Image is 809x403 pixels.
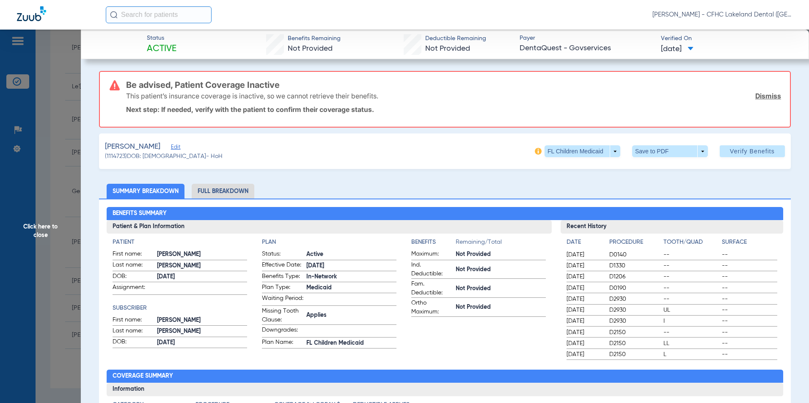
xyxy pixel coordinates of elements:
[567,238,602,250] app-breakdown-title: Date
[113,272,154,282] span: DOB:
[110,11,118,19] img: Search Icon
[567,317,602,325] span: [DATE]
[105,142,160,152] span: [PERSON_NAME]
[411,261,453,278] span: Ind. Deductible:
[609,284,660,292] span: D0190
[663,238,719,250] app-breakdown-title: Tooth/Quad
[157,261,247,270] span: [PERSON_NAME]
[17,6,46,21] img: Zuub Logo
[126,92,378,100] p: This patient’s insurance coverage is inactive, so we cannot retrieve their benefits.
[411,280,453,297] span: Fam. Deductible:
[262,326,303,337] span: Downgrades:
[411,250,453,260] span: Maximum:
[306,339,396,348] span: FL Children Medicaid
[722,317,777,325] span: --
[411,238,456,250] app-breakdown-title: Benefits
[157,316,247,325] span: [PERSON_NAME]
[288,45,333,52] span: Not Provided
[107,207,784,221] h2: Benefits Summary
[567,328,602,337] span: [DATE]
[609,295,660,303] span: D2930
[567,238,602,247] h4: Date
[157,250,247,259] span: [PERSON_NAME]
[663,328,719,337] span: --
[425,45,470,52] span: Not Provided
[661,44,693,54] span: [DATE]
[157,327,247,336] span: [PERSON_NAME]
[609,238,660,247] h4: Procedure
[567,295,602,303] span: [DATE]
[567,284,602,292] span: [DATE]
[262,238,396,247] h4: Plan
[113,283,154,294] span: Assignment:
[411,238,456,247] h4: Benefits
[663,272,719,281] span: --
[722,251,777,259] span: --
[722,238,777,247] h4: Surface
[262,294,303,305] span: Waiting Period:
[567,261,602,270] span: [DATE]
[113,238,247,247] h4: Patient
[126,105,781,114] p: Next step: If needed, verify with the patient to confirm their coverage status.
[147,34,176,43] span: Status
[722,306,777,314] span: --
[157,272,247,281] span: [DATE]
[567,251,602,259] span: [DATE]
[411,299,453,316] span: Ortho Maximum:
[609,306,660,314] span: D2930
[113,250,154,260] span: First name:
[722,261,777,270] span: --
[456,284,546,293] span: Not Provided
[663,284,719,292] span: --
[663,261,719,270] span: --
[306,311,396,320] span: Applies
[262,307,303,324] span: Missing Tooth Clause:
[456,265,546,274] span: Not Provided
[722,350,777,359] span: --
[767,362,809,403] iframe: Chat Widget
[652,11,792,19] span: [PERSON_NAME] - CFHC Lakeland Dental ([GEOGRAPHIC_DATA])
[456,238,546,250] span: Remaining/Total
[113,338,154,348] span: DOB:
[113,327,154,337] span: Last name:
[609,328,660,337] span: D2150
[113,304,247,313] h4: Subscriber
[306,250,396,259] span: Active
[113,316,154,326] span: First name:
[609,238,660,250] app-breakdown-title: Procedure
[663,238,719,247] h4: Tooth/Quad
[663,306,719,314] span: UL
[147,43,176,55] span: Active
[520,34,654,43] span: Payer
[663,339,719,348] span: LL
[730,148,775,155] span: Verify Benefits
[107,383,784,396] h3: Information
[535,148,542,155] img: info-icon
[722,238,777,250] app-breakdown-title: Surface
[171,144,179,152] span: Edit
[722,272,777,281] span: --
[113,261,154,271] span: Last name:
[609,251,660,259] span: D0140
[609,261,660,270] span: D1330
[107,220,552,234] h3: Patient & Plan Information
[545,145,620,157] button: FL Children Medicaid
[609,272,660,281] span: D1206
[262,261,303,271] span: Effective Date:
[262,283,303,293] span: Plan Type:
[456,250,546,259] span: Not Provided
[288,34,341,43] span: Benefits Remaining
[567,350,602,359] span: [DATE]
[157,338,247,347] span: [DATE]
[456,303,546,312] span: Not Provided
[567,272,602,281] span: [DATE]
[306,261,396,270] span: [DATE]
[567,339,602,348] span: [DATE]
[105,152,223,161] span: (1114723) DOB: [DEMOGRAPHIC_DATA] - HoH
[425,34,486,43] span: Deductible Remaining
[609,317,660,325] span: D2930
